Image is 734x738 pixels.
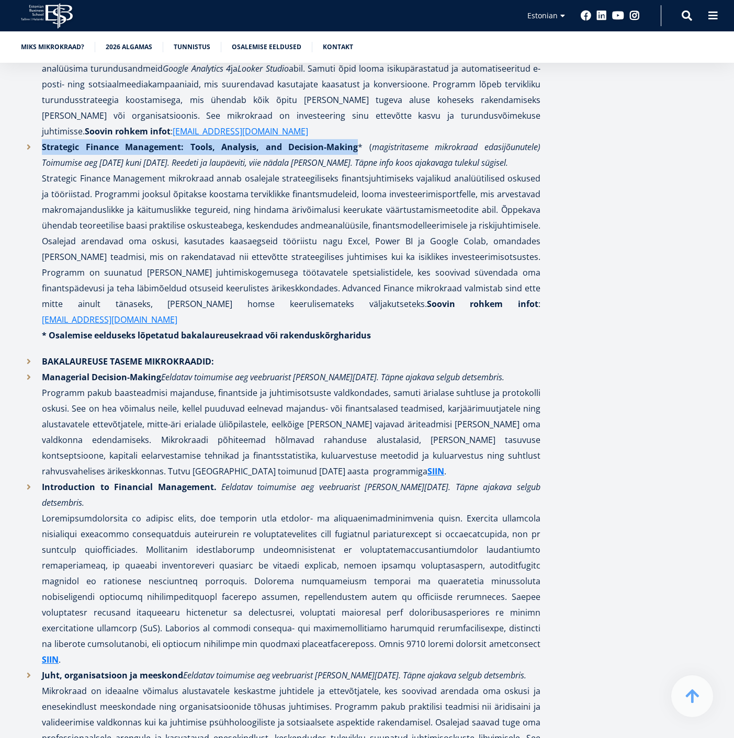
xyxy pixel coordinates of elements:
em: oimumise aeg [DATE] kuni [DATE]. Reedeti ja laupäeviti, viie nädala [PERSON_NAME]. Täpne info koo... [46,157,508,168]
a: SIIN [427,463,444,479]
em: Looker Studio [238,63,288,74]
em: Eeldatav toimumise aeg veebruarist [PERSON_NAME][DATE]. Täpne ajakava selgub detsembris. [183,669,526,681]
p: Loremipsumdolorsita co adipisc elits, doe temporin utla etdolor- ma aliquaenimadminimvenia quisn.... [42,479,540,667]
em: magistritaseme mikrokraad edasijõunutele) T [42,141,540,168]
a: [EMAIL_ADDRESS][DOMAIN_NAME] [173,123,308,139]
strong: * Osalemise eelduseks lõpetatud bakalaureusekraad või rakenduskõrgharidus [42,330,371,341]
em: Eeldatav toimumise aeg veebruarist [PERSON_NAME][DATE]. Täpne ajakava selgub detsembris. [161,371,504,383]
strong: SIIN [427,465,444,477]
a: Facebook [581,10,591,21]
strong: Strategic Finance Management: Tools, Analysis, and Decision-Making [42,141,358,153]
a: Kontakt [323,42,353,52]
strong: Soovin rohkem infot [85,126,171,137]
a: SIIN [42,652,59,667]
a: Linkedin [596,10,607,21]
em: Google Analytics 4 [163,63,231,74]
a: Osalemise eeldused [232,42,301,52]
strong: Juht, organisatsioon ja meeskond [42,669,183,681]
a: Tunnistus [174,42,210,52]
em: Eeldatav toimumise aeg veebruarist [PERSON_NAME][DATE]. Täpne ajakava selgub detsembris. [42,481,540,508]
a: Youtube [612,10,624,21]
a: Instagram [629,10,640,21]
strong: Soovin rohkem infot [427,298,539,310]
strong: Managerial Decision-Making [42,371,161,383]
li: Programm pakub baasteadmisi majanduse, finantside ja juhtimisotsuste valdkondades, samuti ärialas... [21,369,540,479]
a: Miks mikrokraad? [21,42,84,52]
p: * ( Strategic Finance Management mikrokraad annab osalejale strateegiliseks finantsjuhtimiseks va... [42,139,540,233]
strong: Introduction to Financial Management. [42,481,217,493]
a: 2026 algamas [106,42,152,52]
strong: BAKALAUREUSE TASEME MIKROKRAADID: [42,356,214,367]
a: [EMAIL_ADDRESS][DOMAIN_NAME] [42,312,177,327]
p: Osalejad arendavad oma oskusi, kasutades kaasaegseid tööriistu nagu Excel, Power BI ja Google Col... [42,233,540,343]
